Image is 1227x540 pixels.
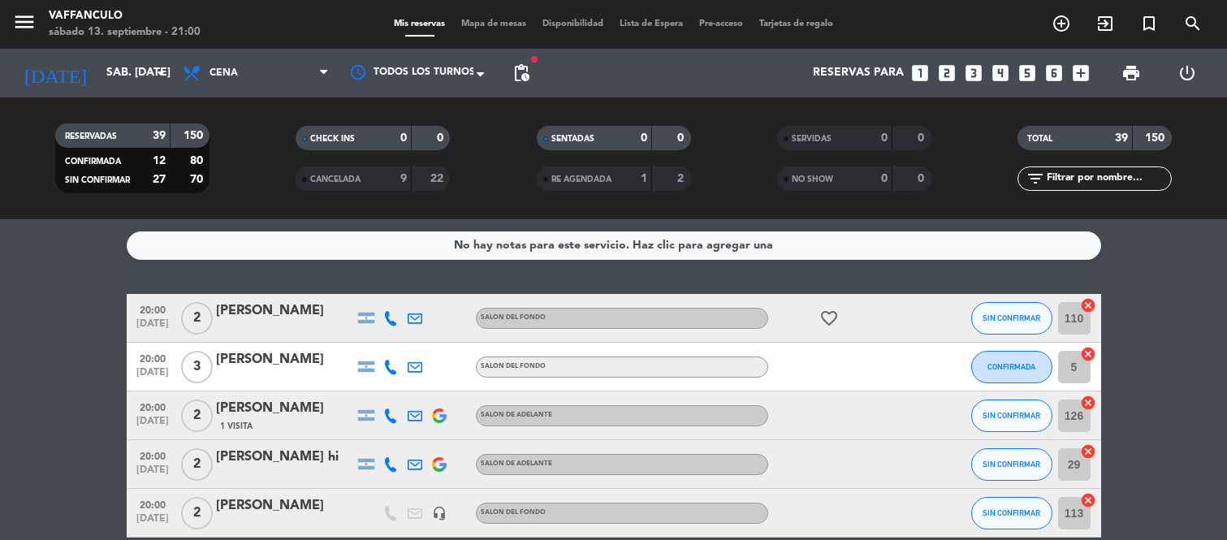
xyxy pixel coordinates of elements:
[691,19,751,28] span: Pre-acceso
[481,363,546,369] span: SALON DEL FONDO
[132,513,173,532] span: [DATE]
[132,464,173,483] span: [DATE]
[432,506,447,521] i: headset_mic
[310,175,361,184] span: CANCELADA
[65,158,121,166] span: CONFIRMADA
[453,19,534,28] span: Mapa de mesas
[132,318,173,337] span: [DATE]
[132,397,173,416] span: 20:00
[1115,132,1128,144] strong: 39
[1080,346,1096,362] i: cancel
[481,460,552,467] span: SALON DE ADELANTE
[481,314,546,321] span: SALON DEL FONDO
[132,300,173,318] span: 20:00
[983,508,1040,517] span: SIN CONFIRMAR
[210,67,238,79] span: Cena
[1027,135,1052,143] span: TOTAL
[971,400,1052,432] button: SIN CONFIRMAR
[677,132,687,144] strong: 0
[430,173,447,184] strong: 22
[813,67,904,80] span: Reservas para
[1121,63,1141,83] span: print
[1052,14,1071,33] i: add_circle_outline
[65,176,130,184] span: SIN CONFIRMAR
[400,132,407,144] strong: 0
[386,19,453,28] span: Mis reservas
[184,130,206,141] strong: 150
[65,132,117,140] span: RESERVADAS
[1183,14,1203,33] i: search
[153,174,166,185] strong: 27
[216,447,354,468] div: [PERSON_NAME] hi
[216,398,354,419] div: [PERSON_NAME]
[881,173,888,184] strong: 0
[1026,169,1045,188] i: filter_list
[641,132,647,144] strong: 0
[310,135,355,143] span: CHECK INS
[132,446,173,464] span: 20:00
[190,155,206,166] strong: 80
[1080,297,1096,313] i: cancel
[512,63,531,83] span: pending_actions
[1177,63,1197,83] i: power_settings_new
[1017,63,1038,84] i: looks_5
[971,351,1052,383] button: CONFIRMADA
[936,63,957,84] i: looks_two
[216,495,354,516] div: [PERSON_NAME]
[454,236,773,255] div: No hay notas para este servicio. Haz clic para agregar una
[216,349,354,370] div: [PERSON_NAME]
[792,135,832,143] span: SERVIDAS
[1080,395,1096,411] i: cancel
[611,19,691,28] span: Lista de Espera
[987,362,1035,371] span: CONFIRMADA
[971,448,1052,481] button: SIN CONFIRMAR
[12,10,37,40] button: menu
[971,497,1052,529] button: SIN CONFIRMAR
[990,63,1011,84] i: looks_4
[1080,492,1096,508] i: cancel
[153,155,166,166] strong: 12
[918,173,927,184] strong: 0
[1139,14,1159,33] i: turned_in_not
[216,300,354,322] div: [PERSON_NAME]
[132,348,173,367] span: 20:00
[1045,170,1171,188] input: Filtrar por nombre...
[153,130,166,141] strong: 39
[132,416,173,434] span: [DATE]
[641,173,647,184] strong: 1
[1095,14,1115,33] i: exit_to_app
[132,367,173,386] span: [DATE]
[181,400,213,432] span: 2
[151,63,171,83] i: arrow_drop_down
[49,24,201,41] div: sábado 13. septiembre - 21:00
[963,63,984,84] i: looks_3
[1043,63,1065,84] i: looks_6
[983,460,1040,469] span: SIN CONFIRMAR
[751,19,841,28] span: Tarjetas de regalo
[677,173,687,184] strong: 2
[529,54,539,64] span: fiber_manual_record
[909,63,931,84] i: looks_one
[1070,63,1091,84] i: add_box
[551,135,594,143] span: SENTADAS
[432,408,447,423] img: google-logo.png
[534,19,611,28] span: Disponibilidad
[12,55,98,91] i: [DATE]
[437,132,447,144] strong: 0
[1145,132,1168,144] strong: 150
[983,313,1040,322] span: SIN CONFIRMAR
[12,10,37,34] i: menu
[49,8,201,24] div: Vaffanculo
[819,309,839,328] i: favorite_border
[481,412,552,418] span: SALON DE ADELANTE
[551,175,611,184] span: RE AGENDADA
[983,411,1040,420] span: SIN CONFIRMAR
[918,132,927,144] strong: 0
[1159,49,1215,97] div: LOG OUT
[400,173,407,184] strong: 9
[792,175,833,184] span: NO SHOW
[374,65,475,81] span: Todos los turnos
[432,457,447,472] img: google-logo.png
[481,509,546,516] span: SALON DEL FONDO
[181,497,213,529] span: 2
